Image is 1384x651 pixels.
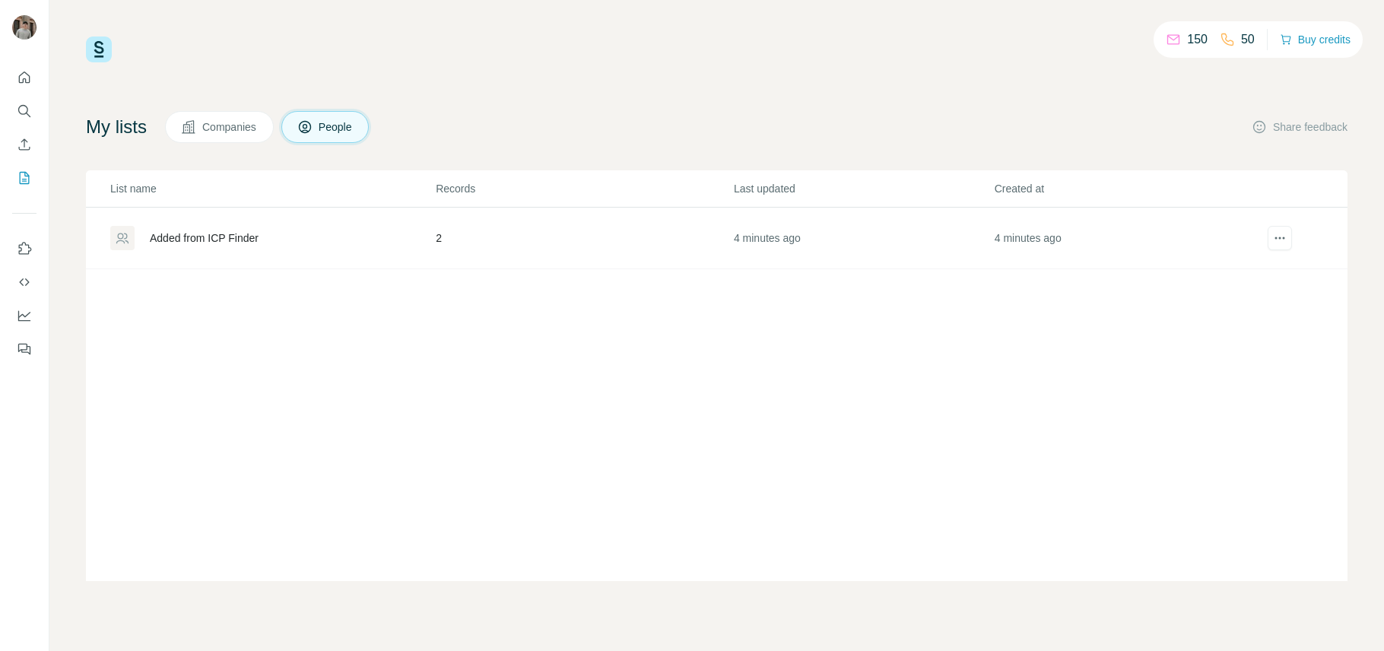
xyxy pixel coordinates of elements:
[319,119,354,135] span: People
[1280,29,1351,50] button: Buy credits
[110,181,434,196] p: List name
[202,119,258,135] span: Companies
[436,181,732,196] p: Records
[12,97,37,125] button: Search
[12,268,37,296] button: Use Surfe API
[733,208,994,269] td: 4 minutes ago
[12,164,37,192] button: My lists
[994,208,1255,269] td: 4 minutes ago
[995,181,1254,196] p: Created at
[12,15,37,40] img: Avatar
[12,131,37,158] button: Enrich CSV
[1252,119,1347,135] button: Share feedback
[12,235,37,262] button: Use Surfe on LinkedIn
[435,208,733,269] td: 2
[12,64,37,91] button: Quick start
[1268,226,1292,250] button: actions
[86,37,112,62] img: Surfe Logo
[1241,30,1255,49] p: 50
[12,302,37,329] button: Dashboard
[734,181,993,196] p: Last updated
[86,115,147,139] h4: My lists
[12,335,37,363] button: Feedback
[150,230,259,246] div: Added from ICP Finder
[1187,30,1208,49] p: 150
